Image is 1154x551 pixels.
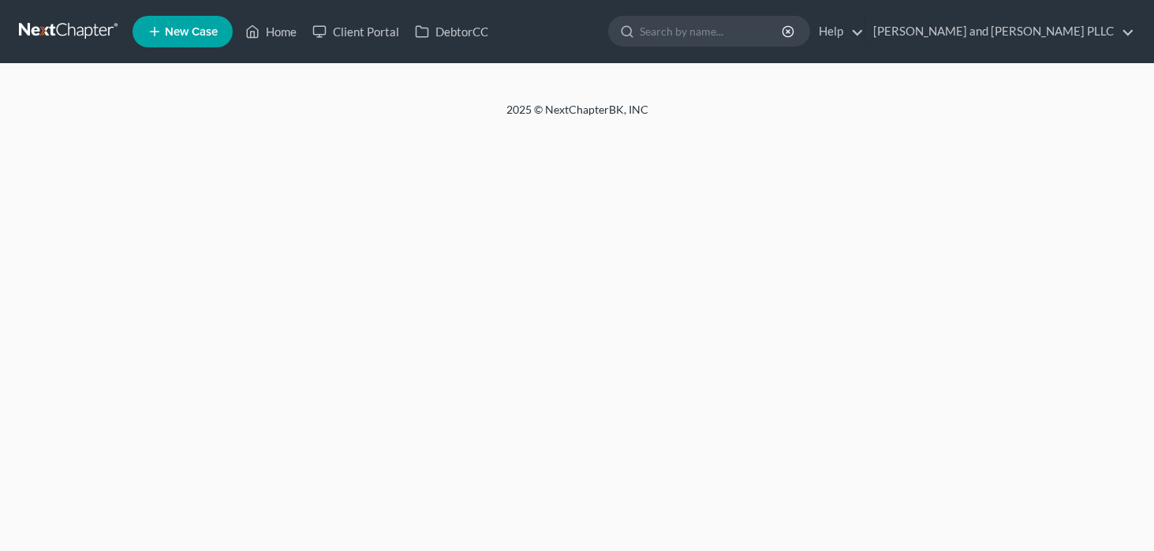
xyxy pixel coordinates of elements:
[865,17,1134,46] a: [PERSON_NAME] and [PERSON_NAME] PLLC
[407,17,496,46] a: DebtorCC
[304,17,407,46] a: Client Portal
[165,26,218,38] span: New Case
[640,17,784,46] input: Search by name...
[237,17,304,46] a: Home
[128,102,1027,130] div: 2025 © NextChapterBK, INC
[811,17,864,46] a: Help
